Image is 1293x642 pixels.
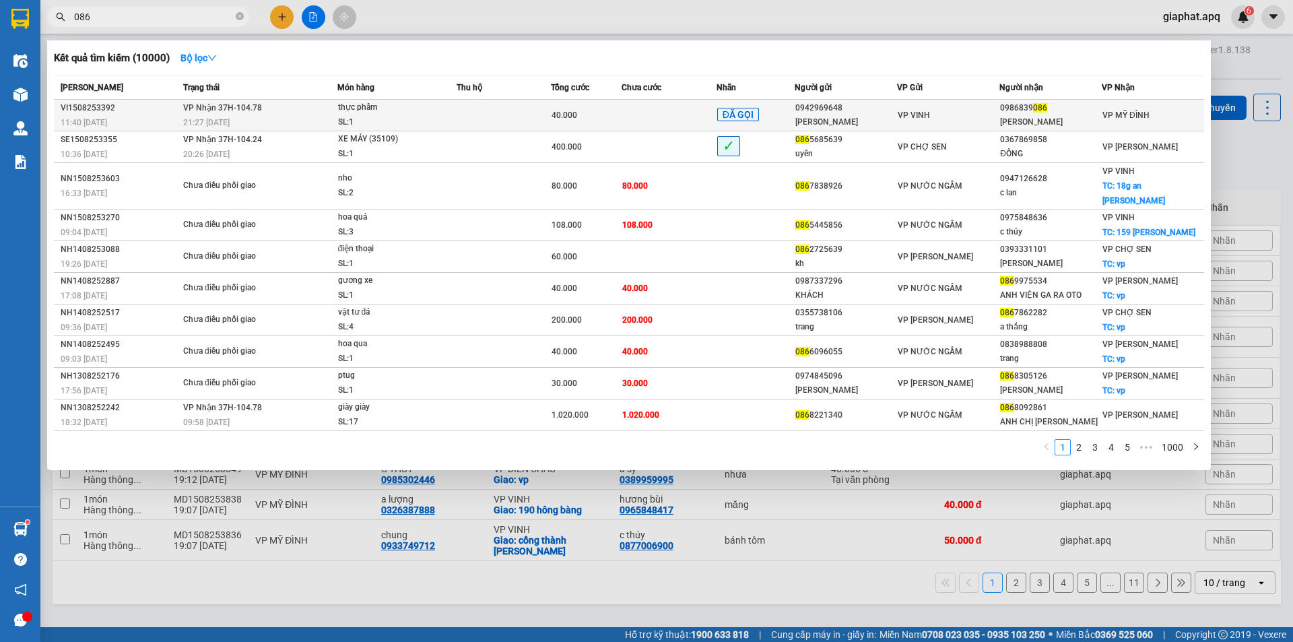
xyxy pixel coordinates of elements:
[61,418,107,427] span: 18:32 [DATE]
[61,172,179,186] div: NN1508253603
[552,181,577,191] span: 80.000
[13,522,28,536] img: warehouse-icon
[1000,403,1014,412] span: 086
[1102,410,1178,420] span: VP [PERSON_NAME]
[1000,369,1101,383] div: 8305126
[898,220,962,230] span: VP NƯỚC NGẦM
[183,83,220,92] span: Trạng thái
[1102,110,1150,120] span: VP MỸ ĐÌNH
[61,323,107,332] span: 09:36 [DATE]
[1158,440,1187,455] a: 1000
[552,347,577,356] span: 40.000
[622,410,659,420] span: 1.020.000
[1033,103,1047,113] span: 086
[1000,186,1101,200] div: c lan
[622,379,648,388] span: 30.000
[1038,439,1055,455] button: left
[1038,439,1055,455] li: Previous Page
[1102,142,1178,152] span: VP [PERSON_NAME]
[61,259,107,269] span: 19:26 [DATE]
[795,115,896,129] div: [PERSON_NAME]
[1192,443,1200,451] span: right
[338,383,439,398] div: SL: 1
[61,133,179,147] div: SE1508253355
[1000,338,1101,352] div: 0838988808
[338,288,439,303] div: SL: 1
[898,110,930,120] span: VP VINH
[61,118,107,127] span: 11:40 [DATE]
[338,400,439,415] div: giày giày
[622,220,653,230] span: 108.000
[338,225,439,240] div: SL: 3
[61,306,179,320] div: NH1408252517
[61,150,107,159] span: 10:36 [DATE]
[338,415,439,430] div: SL: 17
[552,142,582,152] span: 400.000
[622,284,648,293] span: 40.000
[61,243,179,257] div: NH1408253088
[183,281,284,296] div: Chưa điều phối giao
[183,103,262,113] span: VP Nhận 37H-104.78
[622,315,653,325] span: 200.000
[61,369,179,383] div: NH1308252176
[1000,401,1101,415] div: 8092861
[622,83,661,92] span: Chưa cước
[183,344,284,359] div: Chưa điều phối giao
[338,147,439,162] div: SL: 1
[236,12,244,20] span: close-circle
[338,274,439,288] div: gương xe
[622,347,648,356] span: 40.000
[795,101,896,115] div: 0942969648
[622,181,648,191] span: 80.000
[1188,439,1204,455] button: right
[795,383,896,397] div: [PERSON_NAME]
[13,54,28,68] img: warehouse-icon
[15,57,115,103] span: [GEOGRAPHIC_DATA], [GEOGRAPHIC_DATA] ↔ [GEOGRAPHIC_DATA]
[338,352,439,366] div: SL: 1
[61,101,179,115] div: VI1508253392
[61,291,107,300] span: 17:08 [DATE]
[14,553,27,566] span: question-circle
[898,410,962,420] span: VP NƯỚC NGẦM
[236,11,244,24] span: close-circle
[1055,440,1070,455] a: 1
[795,347,809,356] span: 086
[1104,440,1119,455] a: 4
[11,9,29,29] img: logo-vxr
[14,583,27,596] span: notification
[795,245,809,254] span: 086
[1000,415,1101,429] div: ANH CHỊ [PERSON_NAME]
[1102,354,1125,364] span: TC: vp
[338,257,439,271] div: SL: 1
[795,288,896,302] div: KHÁCH
[74,9,233,24] input: Tìm tên, số ĐT hoặc mã đơn
[61,338,179,352] div: NN1408252495
[338,132,439,147] div: XE MÁY (35109)
[898,181,962,191] span: VP NƯỚC NGẦM
[795,220,809,230] span: 086
[61,83,123,92] span: [PERSON_NAME]
[897,83,923,92] span: VP Gửi
[183,179,284,193] div: Chưa điều phối giao
[338,368,439,383] div: ptug
[1102,245,1152,254] span: VP CHỢ SEN
[61,228,107,237] span: 09:04 [DATE]
[1000,225,1101,239] div: c thúy
[795,147,896,161] div: uyên
[1120,440,1135,455] a: 5
[795,408,896,422] div: 8221340
[183,150,230,159] span: 20:26 [DATE]
[1000,352,1101,366] div: trang
[898,142,947,152] span: VP CHỢ SEN
[1102,371,1178,381] span: VP [PERSON_NAME]
[13,88,28,102] img: warehouse-icon
[1000,211,1101,225] div: 0975848636
[552,220,582,230] span: 108.000
[1000,133,1101,147] div: 0367869858
[207,53,217,63] span: down
[56,12,65,22] span: search
[1000,308,1014,317] span: 086
[1000,243,1101,257] div: 0393331101
[338,210,439,225] div: hoa quả
[1103,439,1119,455] li: 4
